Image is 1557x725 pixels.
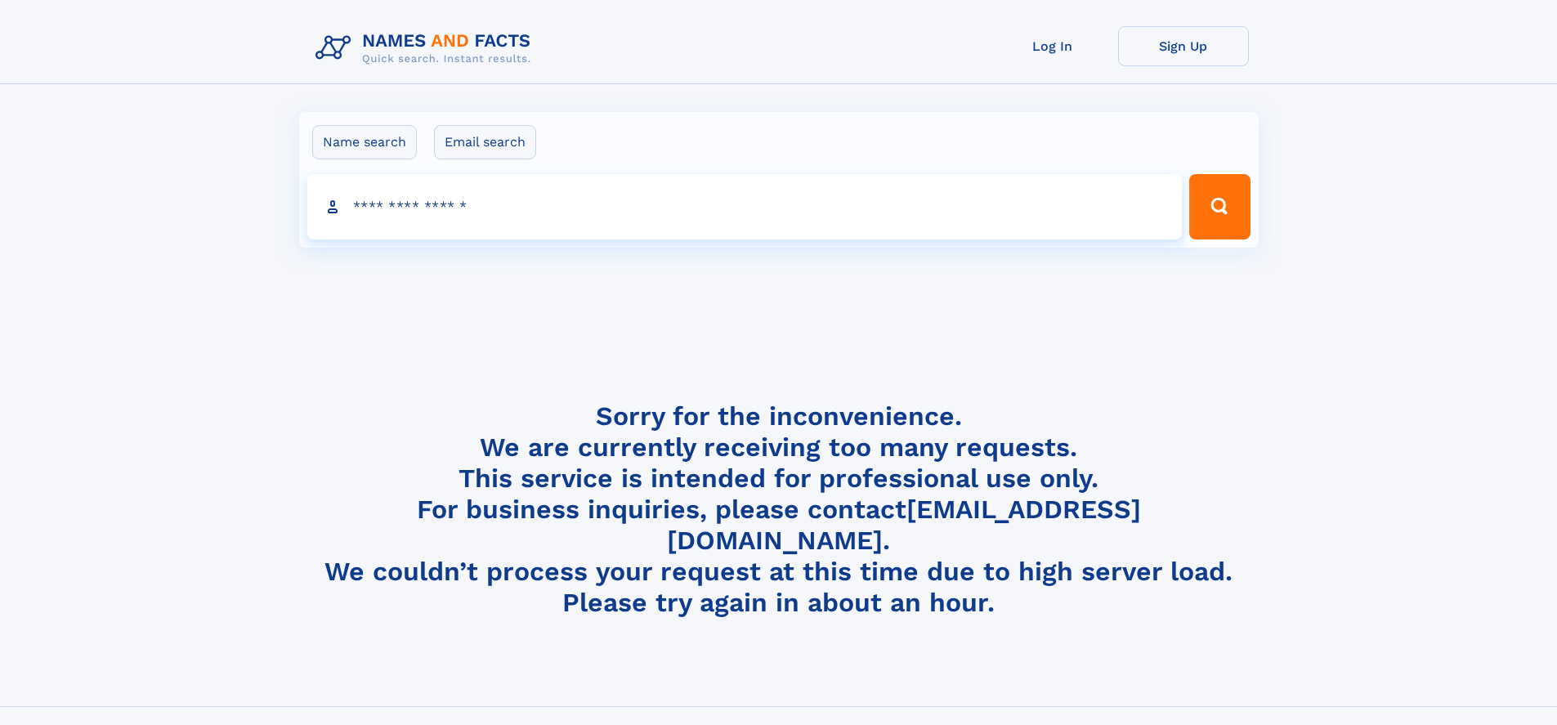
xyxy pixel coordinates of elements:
[1189,174,1250,239] button: Search Button
[1118,26,1249,66] a: Sign Up
[312,125,417,159] label: Name search
[309,26,544,70] img: Logo Names and Facts
[667,494,1141,556] a: [EMAIL_ADDRESS][DOMAIN_NAME]
[434,125,536,159] label: Email search
[309,401,1249,619] h4: Sorry for the inconvenience. We are currently receiving too many requests. This service is intend...
[987,26,1118,66] a: Log In
[307,174,1183,239] input: search input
